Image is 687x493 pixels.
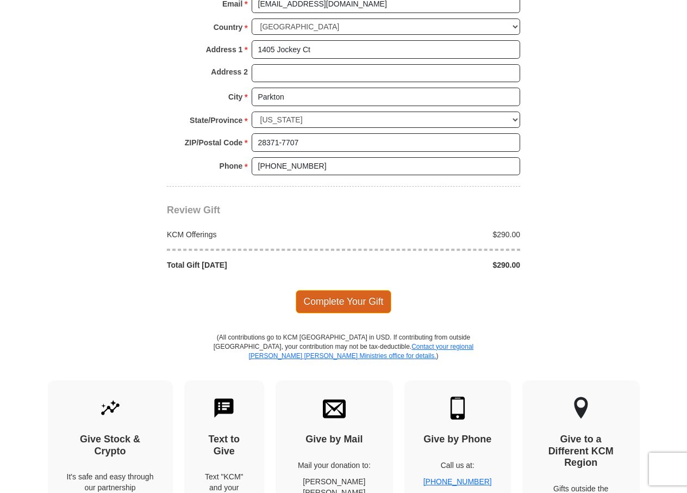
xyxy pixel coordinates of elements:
[541,434,621,469] h4: Give to a Different KCM Region
[220,158,243,174] strong: Phone
[214,20,243,35] strong: Country
[446,397,469,420] img: mobile.svg
[423,477,492,486] a: [PHONE_NUMBER]
[343,229,526,240] div: $290.00
[203,434,246,457] h4: Text to Give
[206,42,243,57] strong: Address 1
[67,434,154,457] h4: Give Stock & Crypto
[99,397,122,420] img: give-by-stock.svg
[228,89,242,104] strong: City
[213,333,474,380] p: (All contributions go to KCM [GEOGRAPHIC_DATA] in USD. If contributing from outside [GEOGRAPHIC_D...
[248,343,473,360] a: Contact your regional [PERSON_NAME] [PERSON_NAME] Ministries office for details.
[190,113,242,128] strong: State/Province
[167,205,220,215] span: Review Gift
[295,434,374,446] h4: Give by Mail
[161,260,344,270] div: Total Gift [DATE]
[295,460,374,471] p: Mail your donation to:
[213,397,235,420] img: text-to-give.svg
[296,290,392,313] span: Complete Your Gift
[423,434,492,446] h4: Give by Phone
[161,229,344,240] div: KCM Offerings
[573,397,589,420] img: other-region
[423,460,492,471] p: Call us at:
[211,64,248,79] strong: Address 2
[323,397,346,420] img: envelope.svg
[185,135,243,150] strong: ZIP/Postal Code
[343,260,526,270] div: $290.00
